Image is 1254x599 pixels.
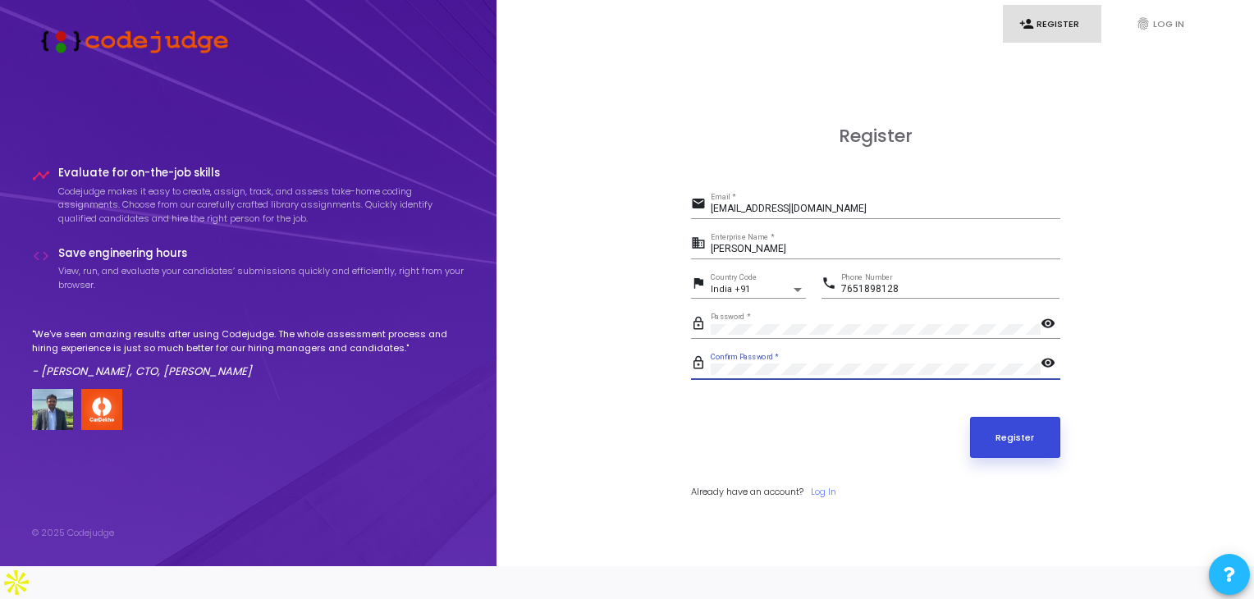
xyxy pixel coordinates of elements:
[58,247,465,260] h4: Save engineering hours
[711,244,1060,255] input: Enterprise Name
[970,417,1060,458] button: Register
[1019,16,1034,31] i: person_add
[1041,354,1060,374] mat-icon: visibility
[32,167,50,185] i: timeline
[32,364,252,379] em: - [PERSON_NAME], CTO, [PERSON_NAME]
[811,485,836,499] a: Log In
[691,275,711,295] mat-icon: flag
[1003,5,1101,43] a: person_addRegister
[691,315,711,335] mat-icon: lock_outline
[691,235,711,254] mat-icon: business
[1136,16,1151,31] i: fingerprint
[1119,5,1218,43] a: fingerprintLog In
[58,167,465,180] h4: Evaluate for on-the-job skills
[691,195,711,215] mat-icon: email
[32,389,73,430] img: user image
[711,284,750,295] span: India +91
[58,185,465,226] p: Codejudge makes it easy to create, assign, track, and assess take-home coding assignments. Choose...
[841,284,1059,295] input: Phone Number
[1041,315,1060,335] mat-icon: visibility
[691,354,711,374] mat-icon: lock_outline
[711,203,1060,215] input: Email
[58,264,465,291] p: View, run, and evaluate your candidates’ submissions quickly and efficiently, right from your bro...
[32,526,114,540] div: © 2025 Codejudge
[81,389,122,430] img: company-logo
[822,275,841,295] mat-icon: phone
[691,126,1060,147] h3: Register
[32,247,50,265] i: code
[32,327,465,354] p: "We've seen amazing results after using Codejudge. The whole assessment process and hiring experi...
[691,485,803,498] span: Already have an account?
